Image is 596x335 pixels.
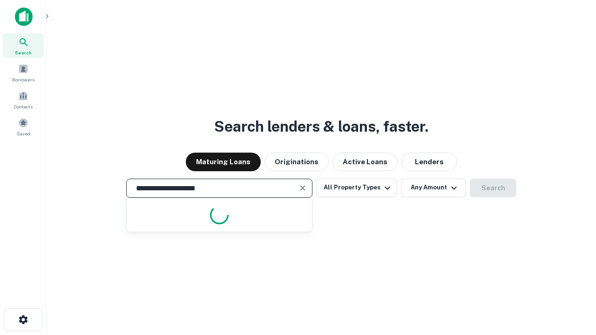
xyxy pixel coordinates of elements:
[15,7,33,26] img: capitalize-icon.png
[186,153,261,171] button: Maturing Loans
[316,179,397,197] button: All Property Types
[3,60,44,85] a: Borrowers
[264,153,329,171] button: Originations
[3,114,44,139] a: Saved
[401,179,466,197] button: Any Amount
[3,33,44,58] a: Search
[17,130,30,137] span: Saved
[332,153,398,171] button: Active Loans
[296,181,309,194] button: Clear
[14,103,33,110] span: Contacts
[3,87,44,112] a: Contacts
[15,49,32,56] span: Search
[401,153,457,171] button: Lenders
[549,261,596,305] iframe: Chat Widget
[214,115,428,138] h3: Search lenders & loans, faster.
[12,76,34,83] span: Borrowers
